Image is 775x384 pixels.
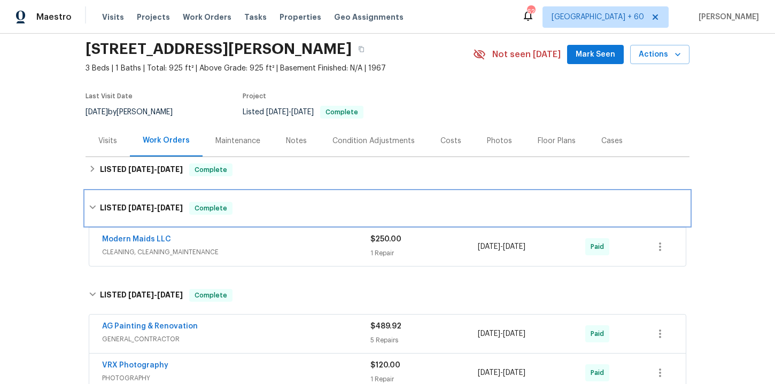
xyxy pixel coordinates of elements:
div: LISTED [DATE]-[DATE]Complete [86,157,689,183]
div: Work Orders [143,135,190,146]
a: VRX Photography [102,362,168,369]
span: Project [243,93,266,99]
span: 3 Beds | 1 Baths | Total: 925 ft² | Above Grade: 925 ft² | Basement Finished: N/A | 1967 [86,63,473,74]
div: Notes [286,136,307,146]
span: Paid [591,328,608,339]
span: Complete [190,164,231,175]
span: [GEOGRAPHIC_DATA] + 60 [552,12,644,22]
div: Maintenance [215,136,260,146]
div: 626 [527,6,534,17]
span: GENERAL_CONTRACTOR [102,334,370,344]
span: [DATE] [157,204,183,211]
button: Actions [630,45,689,65]
div: Floor Plans [538,136,576,146]
span: [PERSON_NAME] [694,12,759,22]
span: [DATE] [291,108,314,116]
span: Not seen [DATE] [492,49,561,60]
span: Complete [190,203,231,214]
span: - [478,328,525,339]
span: $250.00 [370,236,401,243]
h2: [STREET_ADDRESS][PERSON_NAME] [86,44,352,54]
a: AG Painting & Renovation [102,323,198,330]
button: Copy Address [352,40,371,59]
span: [DATE] [478,243,500,250]
span: Mark Seen [576,48,615,61]
span: $489.92 [370,323,401,330]
h6: LISTED [100,289,183,302]
h6: LISTED [100,202,183,215]
span: $120.00 [370,362,400,369]
div: LISTED [DATE]-[DATE]Complete [86,278,689,312]
div: Cases [601,136,623,146]
span: - [266,108,314,116]
span: [DATE] [478,330,500,338]
span: Actions [639,48,681,61]
div: Photos [487,136,512,146]
span: - [128,291,183,299]
span: [DATE] [503,243,525,250]
span: - [478,367,525,378]
span: [DATE] [266,108,289,116]
span: - [128,204,183,211]
div: Costs [440,136,461,146]
span: [DATE] [503,369,525,377]
span: [DATE] [478,369,500,377]
span: [DATE] [86,108,108,116]
span: [DATE] [128,204,154,211]
span: [DATE] [157,291,183,299]
span: [DATE] [503,330,525,338]
span: Complete [321,109,362,115]
span: Last Visit Date [86,93,133,99]
span: [DATE] [128,166,154,173]
span: Work Orders [183,12,231,22]
div: 1 Repair [370,248,478,258]
span: [DATE] [157,166,183,173]
span: Paid [591,367,608,378]
span: Properties [280,12,321,22]
div: LISTED [DATE]-[DATE]Complete [86,191,689,225]
span: Projects [137,12,170,22]
div: Visits [98,136,117,146]
span: Tasks [244,13,267,21]
div: by [PERSON_NAME] [86,106,185,119]
span: PHOTOGRAPHY [102,373,370,383]
span: Visits [102,12,124,22]
span: Maestro [36,12,72,22]
div: Condition Adjustments [332,136,415,146]
h6: LISTED [100,163,183,176]
span: - [128,166,183,173]
span: - [478,241,525,252]
span: Geo Assignments [334,12,404,22]
span: [DATE] [128,291,154,299]
a: Modern Maids LLC [102,236,171,243]
span: CLEANING, CLEANING_MAINTENANCE [102,247,370,257]
button: Mark Seen [567,45,624,65]
span: Complete [190,290,231,301]
span: Listed [243,108,363,116]
div: 5 Repairs [370,335,478,346]
span: Paid [591,241,608,252]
